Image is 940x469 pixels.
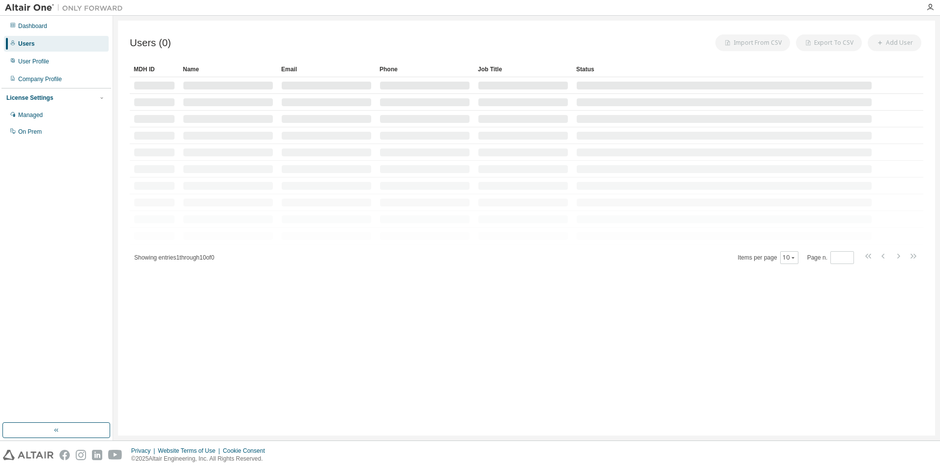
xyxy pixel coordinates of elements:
button: Export To CSV [796,34,862,51]
img: facebook.svg [59,450,70,460]
button: Import From CSV [715,34,790,51]
img: instagram.svg [76,450,86,460]
div: Cookie Consent [223,447,270,455]
button: Add User [868,34,921,51]
div: Privacy [131,447,158,455]
div: Managed [18,111,43,119]
img: youtube.svg [108,450,122,460]
div: Job Title [478,61,568,77]
span: Showing entries 1 through 10 of 0 [134,254,214,261]
div: Company Profile [18,75,62,83]
div: On Prem [18,128,42,136]
div: User Profile [18,58,49,65]
div: Dashboard [18,22,47,30]
div: Email [281,61,372,77]
button: 10 [783,254,796,262]
div: License Settings [6,94,53,102]
div: Website Terms of Use [158,447,223,455]
img: altair_logo.svg [3,450,54,460]
div: Status [576,61,872,77]
div: Name [183,61,273,77]
span: Users (0) [130,37,171,49]
span: Page n. [807,251,854,264]
p: © 2025 Altair Engineering, Inc. All Rights Reserved. [131,455,271,463]
div: MDH ID [134,61,175,77]
img: Altair One [5,3,128,13]
div: Users [18,40,34,48]
img: linkedin.svg [92,450,102,460]
div: Phone [380,61,470,77]
span: Items per page [738,251,798,264]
